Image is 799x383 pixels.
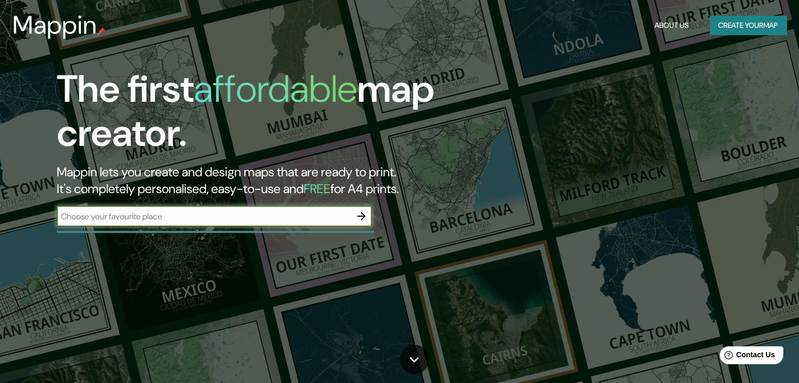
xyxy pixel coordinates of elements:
[13,10,97,40] h3: Mappin
[194,65,357,113] h1: affordable
[57,67,456,164] h1: The first map creator.
[705,342,787,371] iframe: Help widget launcher
[710,16,786,35] button: Create yourmap
[57,164,456,197] h2: Mappin lets you create and design maps that are ready to print. It's completely personalised, eas...
[57,210,351,222] input: Choose your favourite place
[304,180,330,197] h5: FREE
[650,16,693,35] button: About Us
[97,27,106,36] img: mappin-pin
